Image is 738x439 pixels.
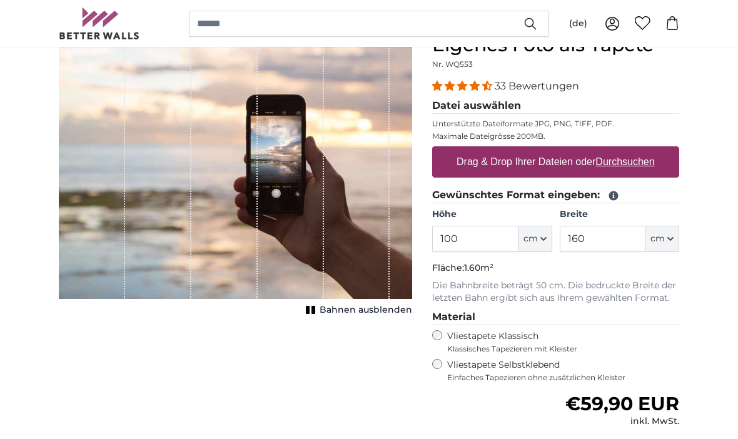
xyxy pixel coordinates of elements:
img: Betterwalls [59,8,140,39]
p: Fläche: [432,262,679,275]
button: cm [645,226,679,252]
label: Vliestapete Selbstklebend [447,359,679,383]
span: cm [523,233,538,245]
span: 1.60m² [464,262,493,273]
label: Vliestapete Klassisch [447,330,669,354]
p: Die Bahnbreite beträgt 50 cm. Die bedruckte Breite der letzten Bahn ergibt sich aus Ihrem gewählt... [432,280,679,305]
button: Bahnen ausblenden [302,301,412,319]
label: Breite [560,208,679,221]
div: 1 of 1 [59,34,412,319]
div: inkl. MwSt. [565,415,679,428]
span: 33 Bewertungen [495,80,579,92]
legend: Gewünschtes Format eingeben: [432,188,679,203]
p: Maximale Dateigrösse 200MB. [432,131,679,141]
span: €59,90 EUR [565,392,679,415]
legend: Material [432,310,679,325]
label: Höhe [432,208,552,221]
button: cm [518,226,552,252]
label: Drag & Drop Ihrer Dateien oder [452,149,660,174]
span: Einfaches Tapezieren ohne zusätzlichen Kleister [447,373,679,383]
span: cm [650,233,665,245]
u: Durchsuchen [596,156,655,167]
p: Unterstützte Dateiformate JPG, PNG, TIFF, PDF. [432,119,679,129]
legend: Datei auswählen [432,98,679,114]
button: (de) [559,13,597,35]
span: 4.33 stars [432,80,495,92]
span: Bahnen ausblenden [320,304,412,316]
span: Klassisches Tapezieren mit Kleister [447,344,669,354]
span: Nr. WQ553 [432,59,473,69]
